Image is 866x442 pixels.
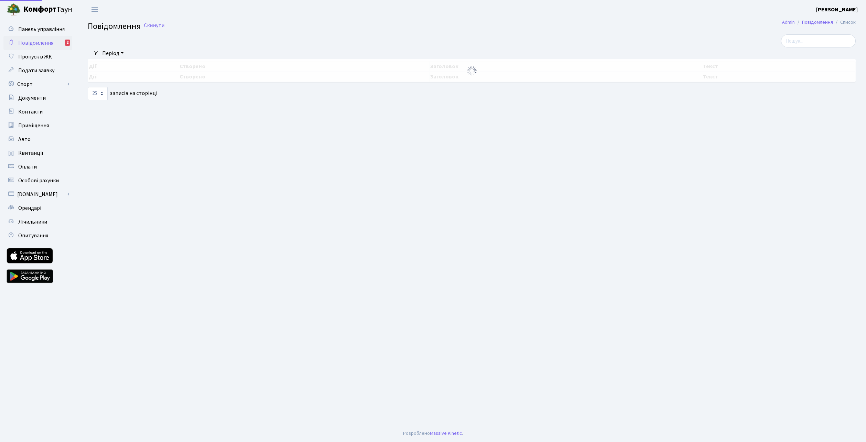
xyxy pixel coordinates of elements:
[3,119,72,132] a: Приміщення
[18,218,47,226] span: Лічильники
[3,160,72,174] a: Оплати
[18,149,43,157] span: Квитанції
[781,34,856,47] input: Пошук...
[3,64,72,77] a: Подати заявку
[18,177,59,184] span: Особові рахунки
[782,19,795,26] a: Admin
[18,136,31,143] span: Авто
[3,187,72,201] a: [DOMAIN_NAME]
[7,3,21,17] img: logo.png
[3,50,72,64] a: Пропуск в ЖК
[18,39,53,47] span: Повідомлення
[3,36,72,50] a: Повідомлення2
[18,122,49,129] span: Приміщення
[403,430,463,437] div: Розроблено .
[3,132,72,146] a: Авто
[816,6,858,13] b: [PERSON_NAME]
[99,47,126,59] a: Період
[430,430,462,437] a: Massive Kinetic
[833,19,856,26] li: Список
[88,87,108,100] select: записів на сторінці
[18,25,65,33] span: Панель управління
[144,22,165,29] a: Скинути
[18,94,46,102] span: Документи
[18,53,52,61] span: Пропуск в ЖК
[18,163,37,171] span: Оплати
[3,105,72,119] a: Контакти
[88,20,141,32] span: Повідомлення
[23,4,72,15] span: Таун
[18,67,54,74] span: Подати заявку
[3,229,72,242] a: Опитування
[18,108,43,116] span: Контакти
[466,65,477,76] img: Обробка...
[772,15,866,30] nav: breadcrumb
[18,204,41,212] span: Орендарі
[86,4,103,15] button: Переключити навігацію
[23,4,56,15] b: Комфорт
[65,40,70,46] div: 2
[816,6,858,14] a: [PERSON_NAME]
[3,91,72,105] a: Документи
[3,215,72,229] a: Лічильники
[802,19,833,26] a: Повідомлення
[3,146,72,160] a: Квитанції
[18,232,48,239] span: Опитування
[3,77,72,91] a: Спорт
[3,201,72,215] a: Орендарі
[3,22,72,36] a: Панель управління
[88,87,157,100] label: записів на сторінці
[3,174,72,187] a: Особові рахунки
